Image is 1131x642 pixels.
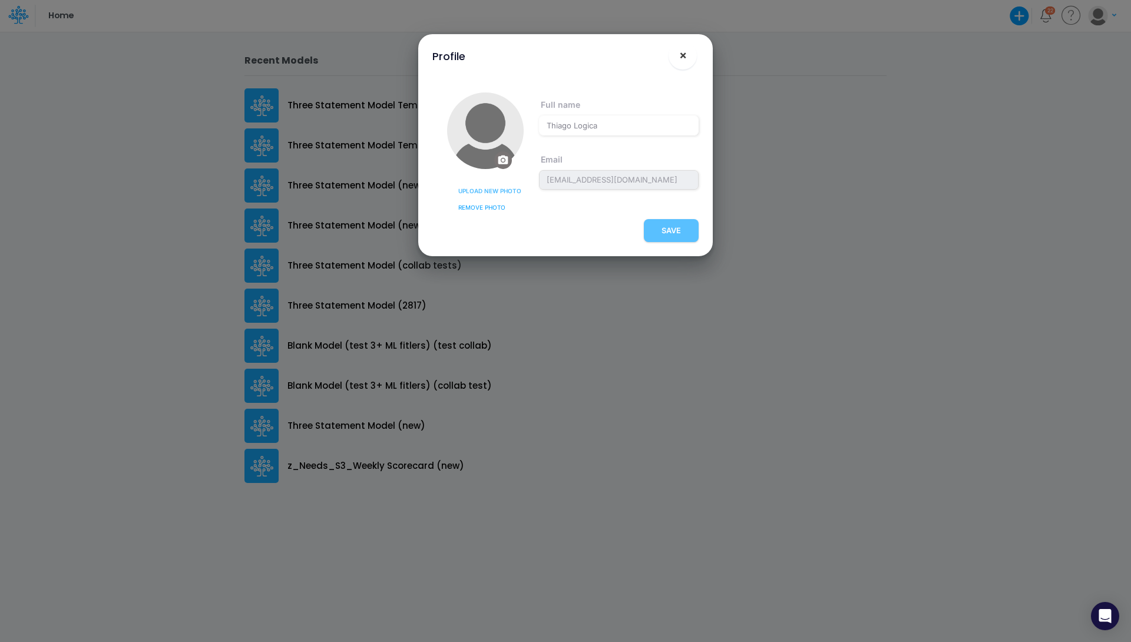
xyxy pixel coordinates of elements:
[458,204,505,211] span: Remove photo
[669,41,697,70] button: Close
[447,92,524,169] img: User Avatar
[679,48,687,62] span: ×
[432,48,465,64] div: Profile
[539,170,699,190] span: [EMAIL_ADDRESS][DOMAIN_NAME]
[539,115,699,135] input: Insert your full name
[447,200,517,212] button: Remove photo
[539,98,699,111] label: Full name
[1091,602,1119,630] div: Open Intercom Messenger
[458,187,521,196] span: Upload new photo
[539,153,699,166] label: Email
